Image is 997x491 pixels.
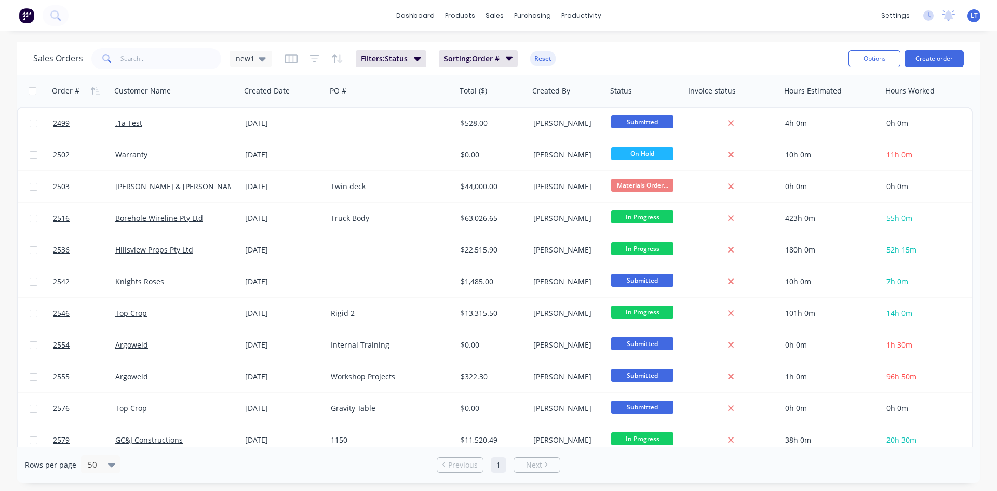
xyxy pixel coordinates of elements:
[886,371,917,381] span: 96h 50m
[611,115,673,128] span: Submitted
[461,371,522,382] div: $322.30
[611,432,673,445] span: In Progress
[461,245,522,255] div: $22,515.90
[53,329,115,361] a: 2554
[610,86,632,96] div: Status
[53,181,70,192] span: 2503
[785,340,873,350] div: 0h 0m
[480,8,509,23] div: sales
[331,308,446,319] div: Rigid 2
[245,403,322,414] div: [DATE]
[53,371,70,382] span: 2555
[245,435,322,445] div: [DATE]
[53,393,115,424] a: 2576
[886,181,908,191] span: 0h 0m
[53,308,70,319] span: 2546
[461,150,522,160] div: $0.00
[53,118,70,128] span: 2499
[439,50,518,67] button: Sorting:Order #
[245,213,322,223] div: [DATE]
[331,435,446,445] div: 1150
[461,276,522,287] div: $1,485.00
[53,150,70,160] span: 2502
[53,213,70,223] span: 2516
[115,276,164,286] a: Knights Roses
[533,276,599,287] div: [PERSON_NAME]
[245,276,322,287] div: [DATE]
[53,276,70,287] span: 2542
[533,150,599,160] div: [PERSON_NAME]
[533,181,599,192] div: [PERSON_NAME]
[533,435,599,445] div: [PERSON_NAME]
[785,403,873,414] div: 0h 0m
[115,118,142,128] a: .1a Test
[19,8,34,23] img: Factory
[886,276,908,286] span: 7h 0m
[611,274,673,287] span: Submitted
[785,276,873,287] div: 10h 0m
[331,213,446,223] div: Truck Body
[53,234,115,266] a: 2536
[437,460,483,470] a: Previous page
[461,118,522,128] div: $528.00
[53,435,70,445] span: 2579
[356,50,426,67] button: Filters:Status
[53,108,115,139] a: 2499
[971,11,978,20] span: LT
[53,266,115,297] a: 2542
[533,371,599,382] div: [PERSON_NAME]
[115,435,183,445] a: GC&J Constructions
[115,181,266,191] a: [PERSON_NAME] & [PERSON_NAME] Pty Ltd
[115,245,193,255] a: Hillsview Props Pty Ltd
[53,245,70,255] span: 2536
[460,86,487,96] div: Total ($)
[533,118,599,128] div: [PERSON_NAME]
[25,460,76,470] span: Rows per page
[611,242,673,255] span: In Progress
[785,150,873,160] div: 10h 0m
[533,403,599,414] div: [PERSON_NAME]
[245,308,322,319] div: [DATE]
[784,86,842,96] div: Hours Estimated
[391,8,440,23] a: dashboard
[245,340,322,350] div: [DATE]
[611,147,673,160] span: On Hold
[115,150,147,160] a: Warranty
[245,371,322,382] div: [DATE]
[330,86,346,96] div: PO #
[115,371,148,381] a: Argoweld
[533,213,599,223] div: [PERSON_NAME]
[444,54,500,64] span: Sorting: Order #
[115,213,203,223] a: Borehole Wireline Pty Ltd
[886,308,912,318] span: 14h 0m
[448,460,478,470] span: Previous
[52,86,79,96] div: Order #
[611,401,673,414] span: Submitted
[433,457,564,473] ul: Pagination
[461,213,522,223] div: $63,026.65
[526,460,542,470] span: Next
[440,8,480,23] div: products
[115,308,147,318] a: Top Crop
[331,340,446,350] div: Internal Training
[848,50,900,67] button: Options
[53,203,115,234] a: 2516
[461,308,522,319] div: $13,315.50
[886,245,917,255] span: 52h 15m
[244,86,290,96] div: Created Date
[514,460,560,470] a: Next page
[886,435,917,445] span: 20h 30m
[331,403,446,414] div: Gravity Table
[785,371,873,382] div: 1h 0m
[785,245,873,255] div: 180h 0m
[611,369,673,382] span: Submitted
[533,340,599,350] div: [PERSON_NAME]
[245,245,322,255] div: [DATE]
[886,213,912,223] span: 55h 0m
[115,340,148,350] a: Argoweld
[611,179,673,192] span: Materials Order...
[905,50,964,67] button: Create order
[886,118,908,128] span: 0h 0m
[611,210,673,223] span: In Progress
[533,245,599,255] div: [PERSON_NAME]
